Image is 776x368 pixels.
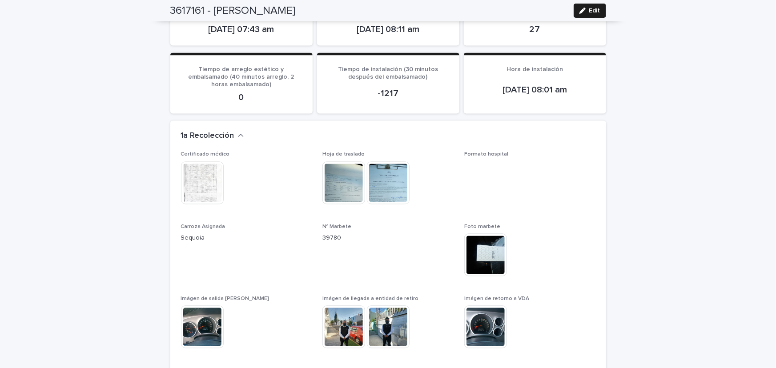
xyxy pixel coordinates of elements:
[170,4,296,17] h2: 3617161 - [PERSON_NAME]
[589,8,600,14] span: Edit
[181,224,225,230] span: Carroza Asignada
[322,296,418,302] span: Imágen de llegada a entidad de retiro
[474,85,595,96] p: [DATE] 08:01 am
[464,296,529,302] span: Imágen de retorno a VDA
[464,152,508,157] span: Formato hospital
[338,67,438,80] span: Tiempo de instalación (30 minutos después del embalsamado)
[322,152,365,157] span: Hoja de traslado
[189,67,294,88] span: Tiempo de arreglo estético y embalsamado (40 minutos arreglo, 2 horas embalsamado)
[181,24,302,35] p: [DATE] 07:43 am
[322,224,351,230] span: Nº Marbete
[181,92,302,103] p: 0
[574,4,606,18] button: Edit
[328,88,449,99] p: -1217
[181,296,269,302] span: Imágen de salida [PERSON_NAME]
[181,132,234,141] h2: 1a Recolección
[322,234,454,243] p: 39780
[328,24,449,35] p: [DATE] 08:11 am
[181,152,230,157] span: Certificado médico
[507,67,563,73] span: Hora de instalación
[474,24,595,35] p: 27
[181,234,312,243] p: Sequoia
[464,162,595,171] p: -
[181,132,244,141] button: 1a Recolección
[464,224,500,230] span: Foto marbete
